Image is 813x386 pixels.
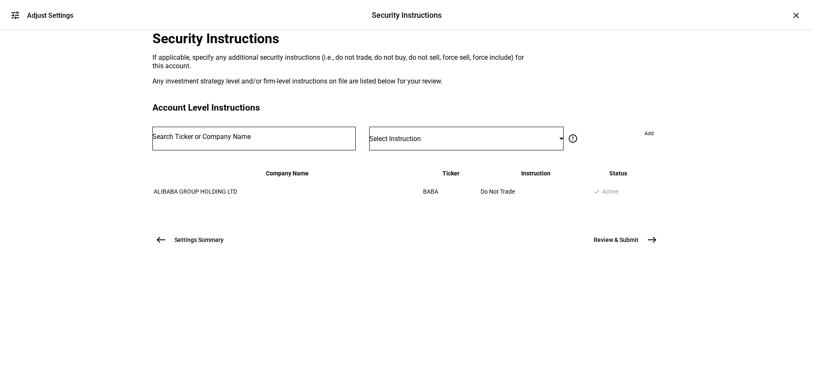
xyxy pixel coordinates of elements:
[266,170,309,177] span: Company Name
[369,135,421,143] span: Select Instruction
[152,231,234,248] button: Settings Summary
[152,53,534,70] div: If applicable, specify any additional security instructions (i.e., do not trade, do not buy, do n...
[152,103,661,113] div: Account Level Instructions
[594,236,639,244] span: Review & Submit
[521,170,550,177] span: Instruction
[480,178,592,205] td: Do Not Trade
[152,31,534,47] div: Security Instructions
[593,188,600,195] mat-icon: done
[609,170,627,177] span: Status
[152,133,356,140] input: Number
[10,10,20,20] mat-icon: tune
[152,77,534,86] div: Any investment strategy level and/or firm-level instructions on file are listed below for your re...
[372,10,442,21] div: Security Instructions
[789,8,803,22] div: ×
[156,235,166,245] mat-icon: west
[593,188,643,195] div: Active
[583,231,661,248] button: Review & Submit
[174,236,224,244] span: Settings Summary
[154,188,237,195] span: ALIBABA GROUP HOLDING LTD
[442,170,459,177] span: Ticker
[423,188,438,195] span: BABA
[27,11,73,19] div: Adjust Settings
[647,235,657,245] mat-icon: east
[568,133,578,144] mat-icon: error_outline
